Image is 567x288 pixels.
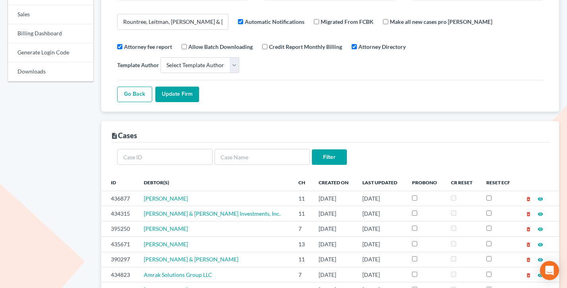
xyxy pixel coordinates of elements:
td: [DATE] [312,252,356,267]
td: [DATE] [356,191,405,206]
label: Make all new cases pro [PERSON_NAME] [390,17,492,26]
i: delete_forever [526,196,531,202]
td: 434315 [101,206,137,221]
th: Ch [292,175,312,191]
td: [DATE] [312,237,356,252]
td: [DATE] [356,267,405,282]
a: [PERSON_NAME] [144,225,188,232]
td: [DATE] [356,221,405,236]
input: Update Firm [155,87,199,102]
i: visibility [538,242,543,247]
label: Attorney fee report [124,43,172,51]
th: Last Updated [356,175,405,191]
td: 11 [292,191,312,206]
input: Case ID [117,149,213,165]
td: 390297 [101,252,137,267]
i: visibility [538,211,543,217]
a: delete_forever [526,195,531,202]
a: delete_forever [526,241,531,247]
a: visibility [538,271,543,278]
a: [PERSON_NAME] & [PERSON_NAME] Investments, Inc. [144,210,281,217]
th: Debtor(s) [137,175,292,191]
a: visibility [538,210,543,217]
a: Sales [8,5,93,24]
a: visibility [538,225,543,232]
td: 7 [292,221,312,236]
a: [PERSON_NAME] & [PERSON_NAME] [144,256,238,263]
td: [DATE] [356,206,405,221]
a: visibility [538,256,543,263]
th: ID [101,175,137,191]
td: 11 [292,206,312,221]
i: delete_forever [526,273,531,278]
td: 11 [292,252,312,267]
label: Automatic Notifications [245,17,304,26]
a: delete_forever [526,210,531,217]
td: 395250 [101,221,137,236]
th: Reset ECF [480,175,518,191]
td: 13 [292,237,312,252]
td: [DATE] [312,191,356,206]
i: delete_forever [526,226,531,232]
a: delete_forever [526,256,531,263]
label: Allow Batch Downloading [188,43,253,51]
td: [DATE] [312,206,356,221]
td: 7 [292,267,312,282]
a: delete_forever [526,225,531,232]
a: [PERSON_NAME] [144,195,188,202]
label: Credit Report Monthly Billing [269,43,342,51]
i: visibility [538,257,543,263]
a: Downloads [8,62,93,81]
td: [DATE] [312,221,356,236]
i: delete_forever [526,257,531,263]
a: Go Back [117,87,152,102]
label: Migrated From FCBK [321,17,373,26]
td: 435671 [101,237,137,252]
i: delete_forever [526,242,531,247]
a: visibility [538,195,543,202]
label: Template Author [117,61,159,69]
i: description [111,132,118,139]
div: Cases [111,131,137,140]
td: [DATE] [312,267,356,282]
th: CR Reset [445,175,480,191]
i: delete_forever [526,211,531,217]
a: delete_forever [526,271,531,278]
a: [PERSON_NAME] [144,241,188,247]
td: [DATE] [356,237,405,252]
td: 436877 [101,191,137,206]
input: Case Name [215,149,310,165]
i: visibility [538,273,543,278]
th: ProBono [406,175,445,191]
td: [DATE] [356,252,405,267]
td: 434823 [101,267,137,282]
input: Filter [312,149,347,165]
th: Created On [312,175,356,191]
a: Generate Login Code [8,43,93,62]
i: visibility [538,196,543,202]
a: visibility [538,241,543,247]
a: Billing Dashboard [8,24,93,43]
i: visibility [538,226,543,232]
a: Amrak Solutions Group LLC [144,271,212,278]
div: Open Intercom Messenger [540,261,559,280]
label: Attorney Directory [358,43,406,51]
